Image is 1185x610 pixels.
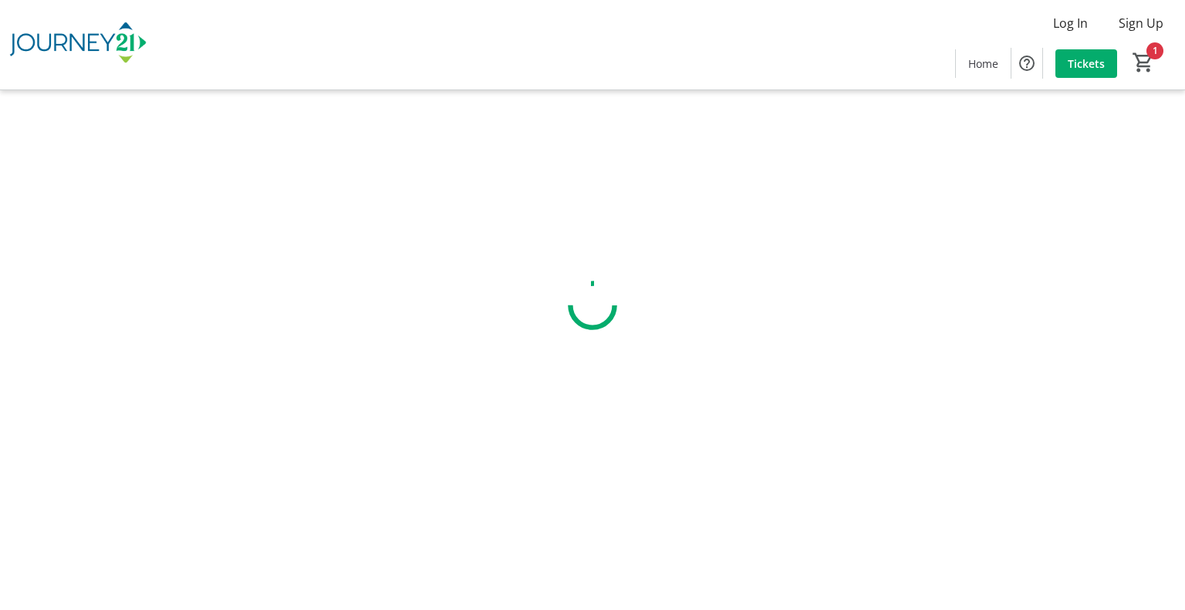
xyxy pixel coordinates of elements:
img: Journey21's Logo [9,6,147,83]
button: Cart [1129,49,1157,76]
a: Tickets [1055,49,1117,78]
button: Help [1011,48,1042,79]
span: Log In [1053,14,1088,32]
span: Tickets [1068,56,1105,72]
span: Sign Up [1119,14,1163,32]
button: Sign Up [1106,11,1176,35]
a: Home [956,49,1011,78]
span: Home [968,56,998,72]
button: Log In [1041,11,1100,35]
